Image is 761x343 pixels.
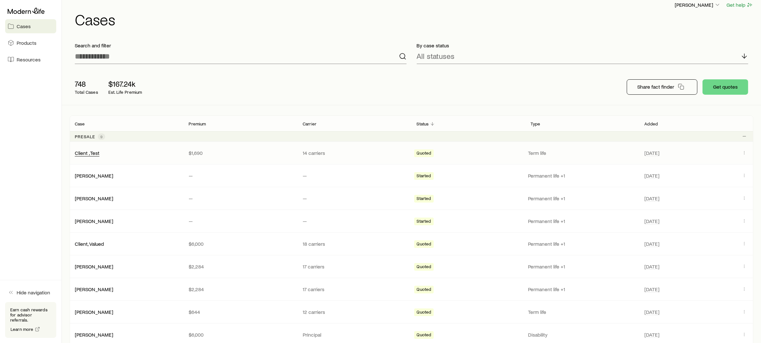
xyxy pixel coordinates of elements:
span: Quoted [417,264,431,271]
span: Products [17,40,36,46]
p: Permanent life +1 [528,241,637,247]
span: [DATE] [645,241,660,247]
a: [PERSON_NAME] [75,195,113,201]
p: $2,284 [189,286,293,292]
a: Cases [5,19,56,33]
p: Status [417,121,429,126]
button: [PERSON_NAME] [674,1,721,9]
p: Principal [303,331,407,338]
button: Share fact finder [627,79,697,95]
p: $167.24k [108,79,142,88]
span: Started [417,196,431,203]
span: [DATE] [645,150,660,156]
p: Case [75,121,85,126]
p: — [303,172,407,179]
span: Started [417,173,431,180]
span: 9 [100,134,103,139]
p: Presale [75,134,95,139]
span: [DATE] [645,331,660,338]
p: — [189,218,293,224]
p: Permanent life +1 [528,172,637,179]
span: [DATE] [645,195,660,202]
p: [PERSON_NAME] [675,2,721,8]
span: Quoted [417,150,431,157]
p: 17 carriers [303,263,407,270]
p: All statuses [417,52,455,60]
p: Earn cash rewards for advisor referrals. [10,307,51,323]
span: [DATE] [645,218,660,224]
span: Started [417,219,431,225]
a: [PERSON_NAME] [75,172,113,179]
span: Resources [17,56,41,63]
a: Client, Valued [75,241,104,247]
a: Products [5,36,56,50]
p: Est. Life Premium [108,90,142,95]
div: [PERSON_NAME] [75,195,113,202]
span: Quoted [417,309,431,316]
p: Added [645,121,658,126]
div: [PERSON_NAME] [75,286,113,293]
p: Share fact finder [637,84,674,90]
p: Permanent life +1 [528,263,637,270]
span: [DATE] [645,263,660,270]
p: 17 carriers [303,286,407,292]
p: By case status [417,42,749,49]
a: [PERSON_NAME] [75,331,113,338]
a: Client , Test [75,150,99,156]
a: [PERSON_NAME] [75,286,113,292]
p: Permanent life +1 [528,218,637,224]
p: $6,000 [189,331,293,338]
span: Learn more [11,327,34,331]
div: [PERSON_NAME] [75,263,113,270]
p: $1,690 [189,150,293,156]
p: Permanent life +1 [528,195,637,202]
p: $6,000 [189,241,293,247]
span: Quoted [417,287,431,293]
p: Premium [189,121,206,126]
p: — [189,195,293,202]
p: Term life [528,309,637,315]
a: [PERSON_NAME] [75,218,113,224]
p: — [189,172,293,179]
p: Search and filter [75,42,407,49]
span: Hide navigation [17,289,50,296]
div: [PERSON_NAME] [75,331,113,338]
button: Get help [726,1,753,9]
p: Permanent life +1 [528,286,637,292]
a: [PERSON_NAME] [75,309,113,315]
p: Type [531,121,540,126]
p: Carrier [303,121,316,126]
p: — [303,195,407,202]
p: 748 [75,79,98,88]
p: 14 carriers [303,150,407,156]
span: [DATE] [645,309,660,315]
p: $2,284 [189,263,293,270]
p: — [303,218,407,224]
span: Quoted [417,332,431,339]
div: Earn cash rewards for advisor referrals.Learn more [5,302,56,338]
a: [PERSON_NAME] [75,263,113,269]
p: Disability [528,331,637,338]
p: $644 [189,309,293,315]
span: Cases [17,23,31,29]
p: 18 carriers [303,241,407,247]
span: Quoted [417,241,431,248]
h1: Cases [75,12,753,27]
a: Resources [5,52,56,67]
div: [PERSON_NAME] [75,172,113,179]
p: Total Cases [75,90,98,95]
span: [DATE] [645,172,660,179]
button: Get quotes [703,79,748,95]
button: Hide navigation [5,285,56,299]
p: Term life [528,150,637,156]
span: [DATE] [645,286,660,292]
div: [PERSON_NAME] [75,218,113,225]
p: 12 carriers [303,309,407,315]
